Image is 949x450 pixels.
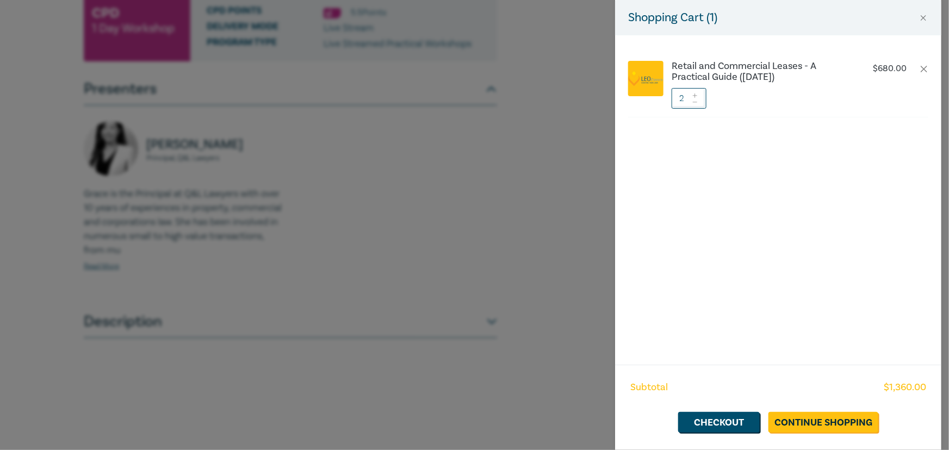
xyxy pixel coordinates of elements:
button: Close [919,13,928,23]
a: Retail and Commercial Leases - A Practical Guide ([DATE]) [672,61,852,83]
span: $ 1,360.00 [884,380,926,395]
p: $ 680.00 [873,64,907,74]
a: Checkout [678,412,760,433]
h5: Shopping Cart ( 1 ) [628,9,717,27]
input: 1 [672,88,706,109]
a: Continue Shopping [768,412,878,433]
img: logo.png [628,71,663,86]
span: Subtotal [630,380,668,395]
